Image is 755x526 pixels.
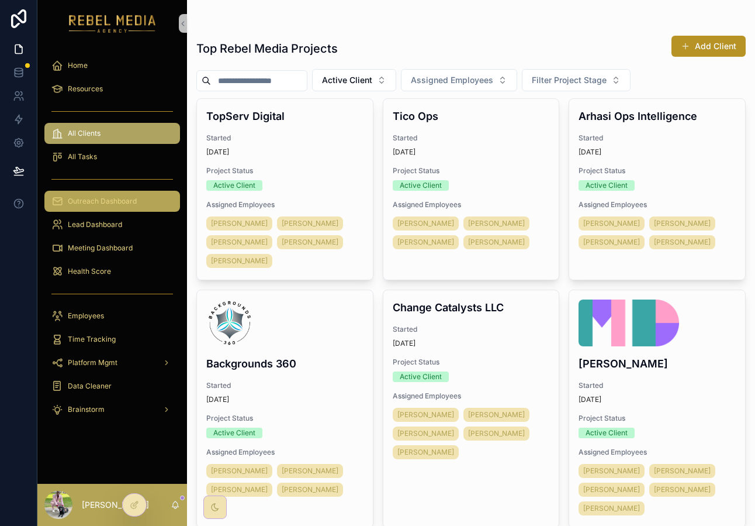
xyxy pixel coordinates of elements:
p: [DATE] [393,339,415,348]
a: Health Score [44,261,180,282]
span: [PERSON_NAME] [211,485,268,494]
a: Brainstorm [44,399,180,420]
a: Platform Mgmt [44,352,180,373]
span: Health Score [68,267,111,276]
a: [PERSON_NAME] [206,235,272,249]
span: Assigned Employees [393,391,550,401]
span: [PERSON_NAME] [282,219,338,228]
a: [PERSON_NAME] [649,483,715,497]
span: [PERSON_NAME] [397,238,454,247]
span: All Clients [68,129,101,138]
span: [PERSON_NAME] [397,410,454,420]
span: [PERSON_NAME] [397,219,454,228]
h4: Backgrounds 360 [206,356,363,372]
span: Outreach Dashboard [68,197,137,206]
a: [PERSON_NAME] [393,216,459,231]
span: Assigned Employees [579,200,736,209]
a: [PERSON_NAME] [277,235,343,249]
span: Home [68,61,88,70]
button: Select Button [522,69,631,91]
h1: Top Rebel Media Projects [196,40,338,57]
a: [PERSON_NAME] [277,483,343,497]
a: TopServ DigitalStarted[DATE]Project StatusActive ClientAssigned Employees[PERSON_NAME][PERSON_NAM... [196,98,373,280]
span: All Tasks [68,152,97,161]
a: [PERSON_NAME] [463,427,529,441]
span: [PERSON_NAME] [468,219,525,228]
h4: Arhasi Ops Intelligence [579,108,736,124]
a: [PERSON_NAME] [393,445,459,459]
span: Started [206,381,363,390]
a: Home [44,55,180,76]
span: [PERSON_NAME] [583,219,640,228]
span: Brainstorm [68,405,105,414]
a: [PERSON_NAME] [463,216,529,231]
span: [PERSON_NAME] [468,238,525,247]
a: Outreach Dashboard [44,191,180,212]
span: Time Tracking [68,335,116,344]
span: Meeting Dashboard [68,243,133,253]
a: Time Tracking [44,329,180,350]
span: [PERSON_NAME] [211,256,268,266]
span: Started [393,133,550,143]
span: Started [579,133,736,143]
div: Active Client [400,372,442,382]
a: [PERSON_NAME] [579,483,645,497]
div: Active Client [213,180,255,191]
a: [PERSON_NAME] [206,216,272,231]
span: Filter Project Stage [532,74,607,86]
img: b360-logo-(2025_03_18-21_58_07-UTC).png [206,300,253,346]
span: [PERSON_NAME] [282,238,338,247]
span: [PERSON_NAME] [583,504,640,513]
a: [PERSON_NAME] [649,235,715,249]
a: [PERSON_NAME] [579,464,645,478]
span: Platform Mgmt [68,358,117,367]
a: Tico OpsStarted[DATE]Project StatusActive ClientAssigned Employees[PERSON_NAME][PERSON_NAME][PERS... [383,98,560,280]
div: Active Client [213,428,255,438]
span: Started [579,381,736,390]
p: [DATE] [206,147,229,157]
a: All Tasks [44,146,180,167]
span: Started [393,325,550,334]
a: [PERSON_NAME] [393,235,459,249]
a: Meeting Dashboard [44,238,180,259]
span: [PERSON_NAME] [282,485,338,494]
a: All Clients [44,123,180,144]
span: [PERSON_NAME] [468,429,525,438]
span: [PERSON_NAME] [282,466,338,476]
a: [PERSON_NAME] [277,464,343,478]
a: Resources [44,78,180,99]
a: [PERSON_NAME] [463,235,529,249]
p: [DATE] [579,395,601,404]
a: [PERSON_NAME] [206,483,272,497]
div: Active Client [586,180,628,191]
span: [PERSON_NAME] [397,429,454,438]
p: [PERSON_NAME] [82,499,149,511]
img: App logo [69,14,156,33]
span: Started [206,133,363,143]
span: [PERSON_NAME] [654,466,711,476]
button: Add Client [671,36,746,57]
p: [DATE] [206,395,229,404]
a: [PERSON_NAME] [463,408,529,422]
span: Lead Dashboard [68,220,122,229]
span: Assigned Employees [206,200,363,209]
span: Active Client [322,74,372,86]
a: [PERSON_NAME] [579,235,645,249]
button: Select Button [401,69,517,91]
a: [PERSON_NAME] [579,501,645,515]
img: Melanie_Deziel_Logo_Icon.png [579,300,679,346]
a: [PERSON_NAME] [206,254,272,268]
a: [PERSON_NAME] [277,216,343,231]
span: Project Status [393,166,550,176]
a: [PERSON_NAME] [579,216,645,231]
span: Resources [68,84,103,94]
div: Active Client [400,180,442,191]
span: Assigned Employees [393,200,550,209]
span: [PERSON_NAME] [211,219,268,228]
h4: Tico Ops [393,108,550,124]
span: [PERSON_NAME] [211,238,268,247]
div: scrollable content [37,47,187,435]
a: Employees [44,305,180,326]
span: [PERSON_NAME] [654,485,711,494]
